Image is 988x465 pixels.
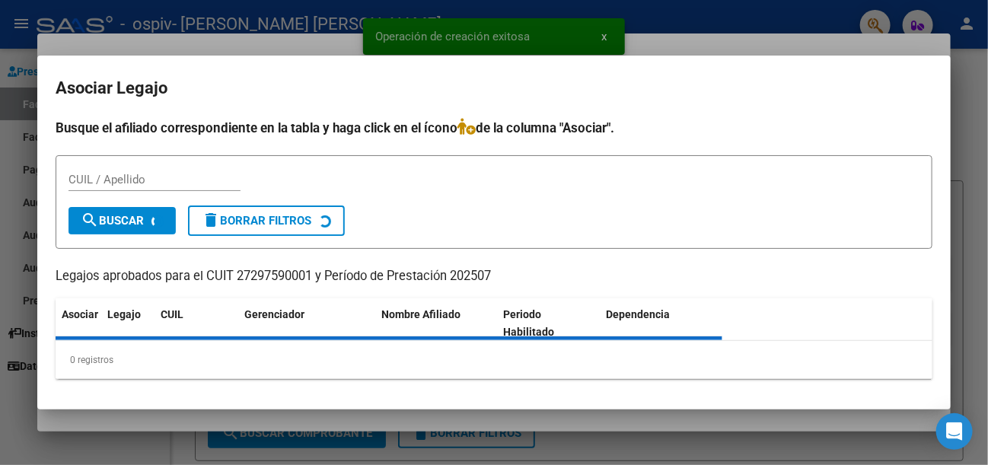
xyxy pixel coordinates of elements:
[202,211,220,229] mat-icon: delete
[936,413,973,450] div: Open Intercom Messenger
[601,298,723,349] datatable-header-cell: Dependencia
[188,205,345,236] button: Borrar Filtros
[56,341,932,379] div: 0 registros
[498,298,601,349] datatable-header-cell: Periodo Habilitado
[504,308,555,338] span: Periodo Habilitado
[101,298,155,349] datatable-header-cell: Legajo
[81,211,99,229] mat-icon: search
[56,267,932,286] p: Legajos aprobados para el CUIT 27297590001 y Período de Prestación 202507
[202,214,311,228] span: Borrar Filtros
[69,207,176,234] button: Buscar
[381,308,461,320] span: Nombre Afiliado
[607,308,671,320] span: Dependencia
[81,214,144,228] span: Buscar
[161,308,183,320] span: CUIL
[56,118,932,138] h4: Busque el afiliado correspondiente en la tabla y haga click en el ícono de la columna "Asociar".
[375,298,498,349] datatable-header-cell: Nombre Afiliado
[62,308,98,320] span: Asociar
[56,298,101,349] datatable-header-cell: Asociar
[155,298,238,349] datatable-header-cell: CUIL
[238,298,375,349] datatable-header-cell: Gerenciador
[56,74,932,103] h2: Asociar Legajo
[244,308,304,320] span: Gerenciador
[107,308,141,320] span: Legajo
